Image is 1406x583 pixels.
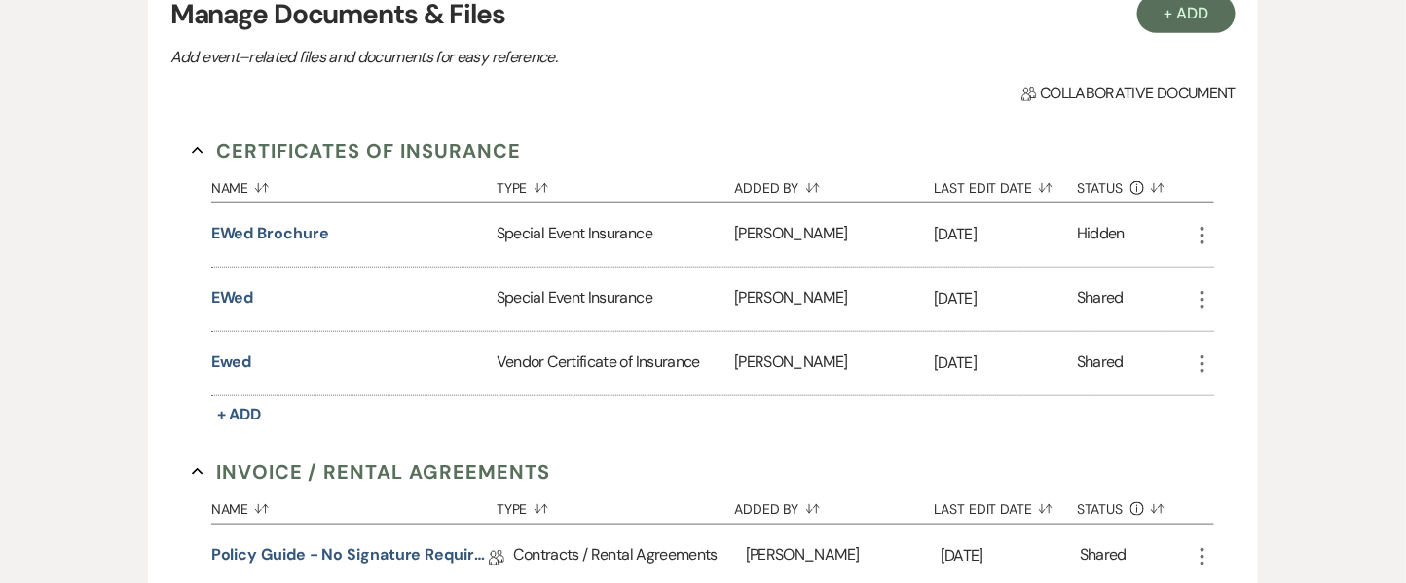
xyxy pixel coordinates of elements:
div: Hidden [1077,222,1125,248]
span: Status [1077,502,1124,516]
span: Collaborative document [1021,82,1236,105]
button: Last Edit Date [934,165,1077,202]
span: + Add [217,404,262,424]
button: Added By [734,487,934,524]
button: Type [497,487,734,524]
button: Name [211,487,497,524]
button: Certificates of Insurance [192,136,522,165]
div: Special Event Insurance [497,268,734,331]
button: Ewed [211,350,252,374]
button: Added By [734,165,934,202]
div: [PERSON_NAME] [734,332,934,395]
div: Vendor Certificate of Insurance [497,332,734,395]
div: Special Event Insurance [497,203,734,267]
div: Shared [1080,543,1127,573]
button: Last Edit Date [934,487,1077,524]
button: Type [497,165,734,202]
button: Invoice / Rental Agreements [192,457,551,487]
div: Shared [1077,286,1124,312]
div: [PERSON_NAME] [734,203,934,267]
div: [PERSON_NAME] [734,268,934,331]
div: Shared [1077,350,1124,377]
p: [DATE] [941,543,1080,568]
button: Status [1077,165,1191,202]
p: [DATE] [934,350,1077,376]
p: [DATE] [934,286,1077,311]
button: EWed [211,286,254,310]
a: Policy Guide - no signature required [211,543,489,573]
button: Name [211,165,497,202]
p: Add event–related files and documents for easy reference. [170,45,852,70]
span: Status [1077,181,1124,195]
p: [DATE] [934,222,1077,247]
button: eWed Brochure [211,222,329,245]
button: + Add [211,401,268,428]
button: Status [1077,487,1191,524]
